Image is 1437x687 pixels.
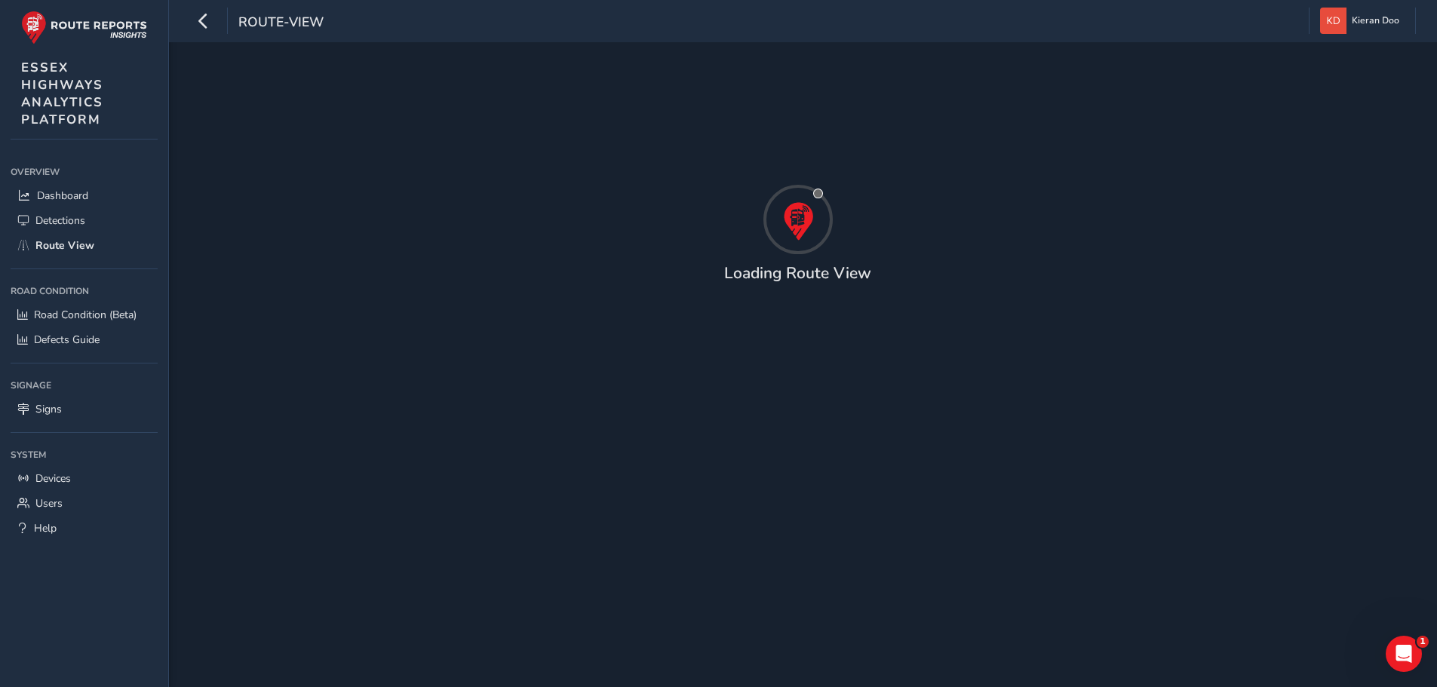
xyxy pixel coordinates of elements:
button: Kieran Doo [1320,8,1405,34]
span: Signs [35,402,62,416]
h4: Loading Route View [724,264,871,283]
div: Signage [11,374,158,397]
a: Dashboard [11,183,158,208]
span: Defects Guide [34,333,100,347]
span: Users [35,496,63,511]
span: ESSEX HIGHWAYS ANALYTICS PLATFORM [21,59,103,128]
span: route-view [238,13,324,34]
a: Defects Guide [11,327,158,352]
span: Help [34,521,57,535]
a: Route View [11,233,158,258]
span: Kieran Doo [1352,8,1399,34]
a: Detections [11,208,158,233]
span: 1 [1417,636,1429,648]
a: Devices [11,466,158,491]
a: Users [11,491,158,516]
div: Overview [11,161,158,183]
div: Road Condition [11,280,158,302]
img: rr logo [21,11,147,44]
span: Detections [35,213,85,228]
div: System [11,443,158,466]
span: Devices [35,471,71,486]
span: Dashboard [37,189,88,203]
iframe: Intercom live chat [1386,636,1422,672]
a: Signs [11,397,158,422]
img: diamond-layout [1320,8,1346,34]
a: Help [11,516,158,541]
a: Road Condition (Beta) [11,302,158,327]
span: Road Condition (Beta) [34,308,137,322]
span: Route View [35,238,94,253]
